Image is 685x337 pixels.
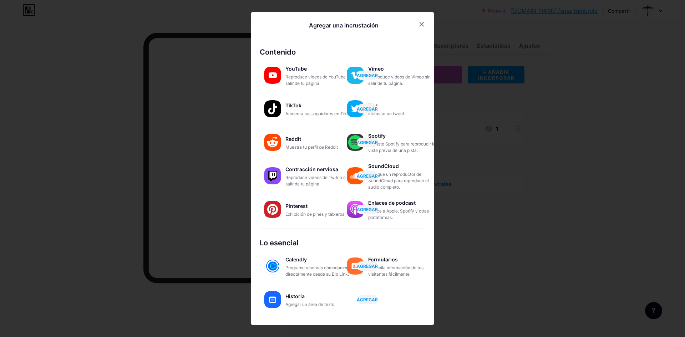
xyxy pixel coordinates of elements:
[285,203,308,209] font: Pinterest
[264,67,281,84] img: YouTube
[347,201,364,218] img: enlaces de podcasts
[285,302,334,307] font: Agregar un área de texto
[347,134,364,151] img: Spotify
[260,239,298,247] font: Lo esencial
[260,48,296,56] font: Contenido
[368,200,416,206] font: Enlaces de podcast
[285,136,301,142] font: Reddit
[357,171,378,180] button: AGREGAR
[368,208,429,220] font: Enlace a Apple, Spotify y otras plataformas.
[357,104,378,113] button: AGREGAR
[285,211,344,217] font: Exhibición de pines y tableros
[285,74,352,86] font: Reproduce videos de YouTube sin salir de tu página.
[285,293,305,299] font: Historia
[264,134,281,151] img: Reddit
[347,257,364,275] img: formularios
[357,71,378,80] button: AGREGAR
[368,265,423,277] font: Recopila información de tus visitantes fácilmente
[264,291,281,308] img: historia
[285,111,354,116] font: Aumenta tus seguidores en TikTok
[285,102,301,108] font: TikTok
[347,167,364,184] img: nube de sonido
[264,100,281,117] img: Tik Tok
[357,295,378,304] button: AGREGAR
[309,22,379,29] font: Agregar una incrustación
[357,73,378,78] font: AGREGAR
[285,175,349,187] font: Reproduce videos de Twitch sin salir de tu página.
[368,141,436,153] font: Incruste Spotify para reproducir la vista previa de una pista.
[285,66,307,72] font: YouTube
[368,256,398,262] font: Formularios
[285,256,307,262] font: Calendly
[357,138,378,147] button: AGREGAR
[264,201,281,218] img: Pinterest
[285,144,338,150] font: Muestra tu perfil de Reddit
[264,167,281,184] img: contracción nerviosa
[285,166,338,172] font: Contracción nerviosa
[368,163,399,169] font: SoundCloud
[285,265,352,277] font: Programe reservas cómodamente directamente desde su Bio Link.
[357,261,378,271] button: AGREGAR
[357,207,378,212] font: AGREGAR
[357,106,378,112] font: AGREGAR
[368,172,429,190] font: Agregue un reproductor de SoundCloud para reproducir el audio completo.
[368,133,386,139] font: Spotify
[368,102,378,108] font: Piar
[347,67,364,84] img: Vimeo
[368,111,405,116] font: Incrustar un tweet.
[357,205,378,214] button: AGREGAR
[368,74,431,86] font: Reproduce videos de Vimeo sin salir de tu página.
[357,297,378,302] font: AGREGAR
[357,140,378,145] font: AGREGAR
[357,173,378,179] font: AGREGAR
[368,66,384,72] font: Vimeo
[357,264,378,269] font: AGREGAR
[347,100,364,117] img: gorjeo
[264,257,281,275] img: calendly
